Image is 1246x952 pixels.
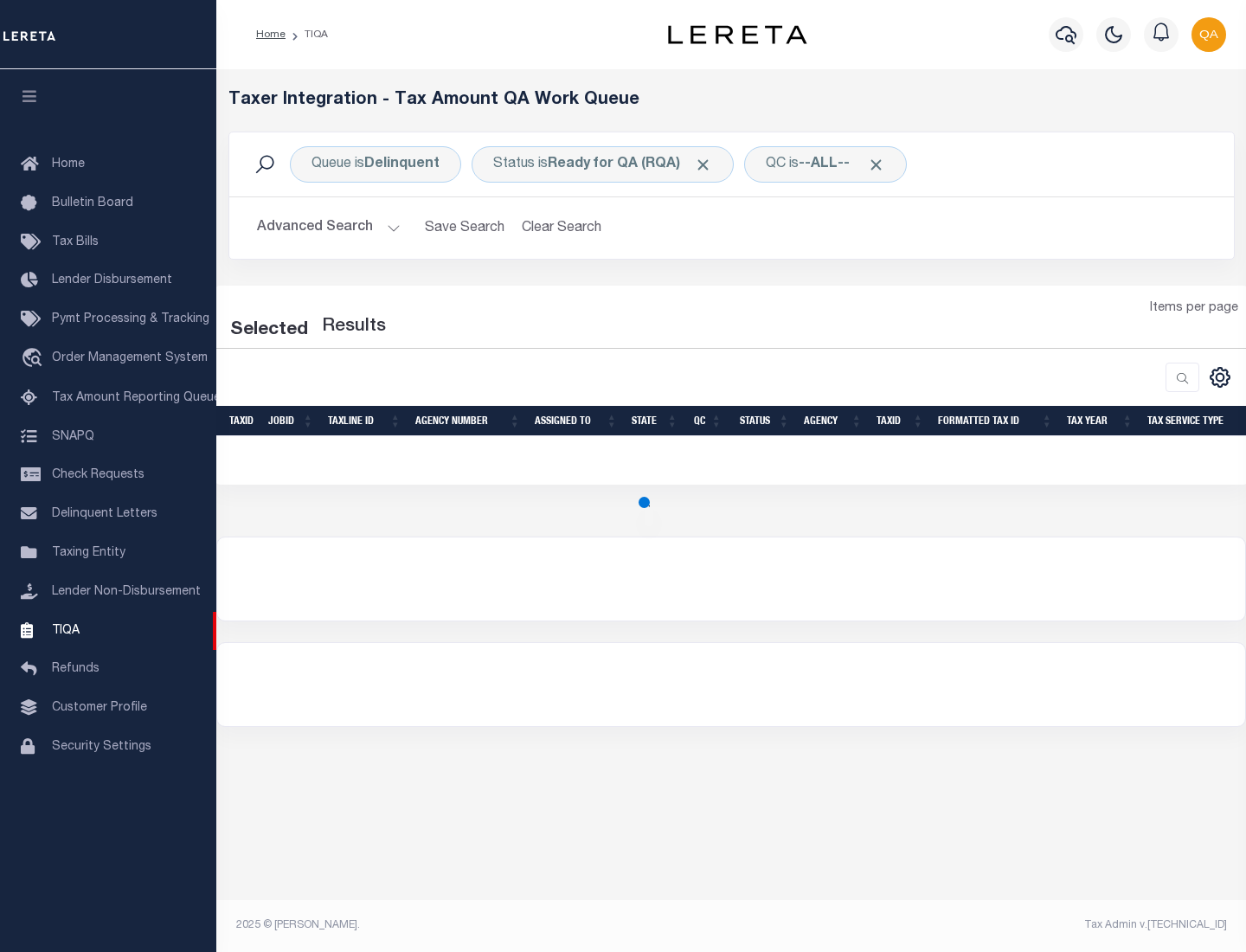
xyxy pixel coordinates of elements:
[21,348,48,370] i: travel_explore
[729,406,797,436] th: Status
[867,156,885,174] span: Click to Remove
[625,406,685,436] th: State
[1191,17,1226,52] img: svg+xml;base64,PHN2ZyB4bWxucz0iaHR0cDovL3d3dy53My5vcmcvMjAwMC9zdmciIHBvaW50ZXItZXZlbnRzPSJub25lIi...
[52,197,133,209] span: Bulletin Board
[257,211,401,245] button: Advanced Search
[52,236,99,248] span: Tax Bills
[230,317,308,344] div: Selected
[668,25,806,44] img: logo-dark.svg
[364,158,440,171] b: Delinquent
[1060,406,1140,436] th: Tax Year
[223,917,732,933] div: 2025 © [PERSON_NAME].
[52,624,80,636] span: TIQA
[261,406,321,436] th: JobID
[290,146,461,183] div: Click to Edit
[870,406,931,436] th: TaxID
[222,406,261,436] th: TaxID
[52,663,100,675] span: Refunds
[52,158,85,170] span: Home
[256,29,286,40] a: Home
[52,392,221,404] span: Tax Amount Reporting Queue
[228,90,1235,111] h5: Taxer Integration - Tax Amount QA Work Queue
[414,211,515,245] button: Save Search
[52,702,147,714] span: Customer Profile
[322,313,386,341] label: Results
[52,741,151,753] span: Security Settings
[694,156,712,174] span: Click to Remove
[548,158,712,171] b: Ready for QA (RQA)
[286,27,328,42] li: TIQA
[52,430,94,442] span: SNAPQ
[744,146,907,183] div: Click to Edit
[799,158,850,171] b: --ALL--
[52,547,125,559] span: Taxing Entity
[321,406,408,436] th: TaxLine ID
[52,469,145,481] span: Check Requests
[1150,299,1238,318] span: Items per page
[797,406,870,436] th: Agency
[931,406,1060,436] th: Formatted Tax ID
[52,352,208,364] span: Order Management System
[52,508,157,520] span: Delinquent Letters
[52,274,172,286] span: Lender Disbursement
[744,917,1227,933] div: Tax Admin v.[TECHNICAL_ID]
[472,146,734,183] div: Click to Edit
[528,406,625,436] th: Assigned To
[52,586,201,598] span: Lender Non-Disbursement
[685,406,729,436] th: QC
[408,406,528,436] th: Agency Number
[52,313,209,325] span: Pymt Processing & Tracking
[515,211,609,245] button: Clear Search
